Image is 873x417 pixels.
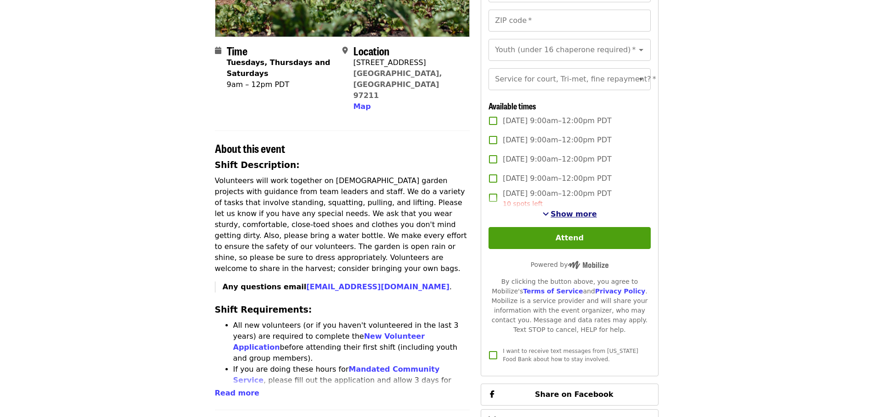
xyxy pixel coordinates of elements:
div: 9am – 12pm PDT [227,79,335,90]
button: Open [635,43,648,56]
span: [DATE] 9:00am–12:00pm PDT [503,115,611,126]
div: By clicking the button above, you agree to Mobilize's and . Mobilize is a service provider and wi... [489,277,650,335]
p: . [223,282,470,292]
li: All new volunteers (or if you haven't volunteered in the last 3 years) are required to complete t... [233,320,470,364]
span: [DATE] 9:00am–12:00pm PDT [503,135,611,146]
span: 10 spots left [503,200,543,207]
i: calendar icon [215,46,221,55]
span: [DATE] 9:00am–12:00pm PDT [503,173,611,184]
button: Share on Facebook [481,384,658,406]
strong: Any questions email [223,282,450,291]
a: [EMAIL_ADDRESS][DOMAIN_NAME] [306,282,449,291]
i: map-marker-alt icon [342,46,348,55]
a: [GEOGRAPHIC_DATA], [GEOGRAPHIC_DATA] 97211 [353,69,442,100]
img: Powered by Mobilize [568,261,609,269]
button: Read more [215,388,259,399]
button: Map [353,101,371,112]
li: If you are doing these hours for , please fill out the application and allow 3 days for approval.... [233,364,470,408]
span: Time [227,43,247,59]
span: Map [353,102,371,111]
span: [DATE] 9:00am–12:00pm PDT [503,188,611,209]
strong: Shift Description: [215,160,300,170]
strong: Shift Requirements: [215,305,312,314]
span: I want to receive text messages from [US_STATE] Food Bank about how to stay involved. [503,348,638,363]
span: Read more [215,389,259,397]
span: Available times [489,100,536,112]
a: New Volunteer Application [233,332,425,352]
span: Share on Facebook [535,390,613,399]
span: Location [353,43,390,59]
span: [DATE] 9:00am–12:00pm PDT [503,154,611,165]
button: Attend [489,227,650,249]
div: [STREET_ADDRESS] [353,57,462,68]
a: Privacy Policy [595,287,645,295]
span: Show more [551,210,597,218]
p: Volunteers will work together on [DEMOGRAPHIC_DATA] garden projects with guidance from team leade... [215,175,470,274]
span: Powered by [531,261,609,268]
input: ZIP code [489,10,650,32]
strong: Tuesdays, Thursdays and Saturdays [227,58,330,78]
a: Terms of Service [523,287,583,295]
button: See more timeslots [543,209,597,220]
button: Open [635,73,648,86]
span: About this event [215,140,285,156]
